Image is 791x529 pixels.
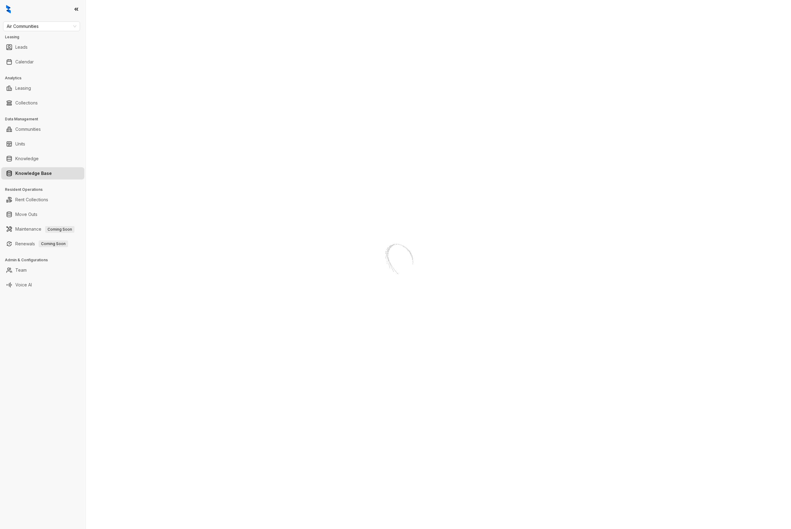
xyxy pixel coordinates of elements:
a: Team [15,264,27,276]
span: Coming Soon [45,226,75,233]
a: Leads [15,41,28,53]
li: Maintenance [1,223,84,235]
h3: Data Management [5,116,86,122]
li: Calendar [1,56,84,68]
a: Knowledge [15,153,39,165]
a: RenewalsComing Soon [15,238,68,250]
a: Rent Collections [15,194,48,206]
div: Loading... [385,292,407,298]
li: Leads [1,41,84,53]
img: Loader [365,231,426,292]
span: Coming Soon [39,240,68,247]
a: Communities [15,123,41,135]
li: Communities [1,123,84,135]
h3: Resident Operations [5,187,86,192]
a: Knowledge Base [15,167,52,179]
span: Air Communities [7,22,76,31]
a: Calendar [15,56,34,68]
li: Units [1,138,84,150]
a: Voice AI [15,279,32,291]
li: Knowledge Base [1,167,84,179]
li: Move Outs [1,208,84,221]
a: Units [15,138,25,150]
li: Leasing [1,82,84,94]
li: Rent Collections [1,194,84,206]
a: Leasing [15,82,31,94]
a: Collections [15,97,38,109]
li: Knowledge [1,153,84,165]
img: logo [6,5,11,13]
li: Team [1,264,84,276]
h3: Leasing [5,34,86,40]
li: Collections [1,97,84,109]
a: Move Outs [15,208,37,221]
h3: Admin & Configurations [5,257,86,263]
li: Voice AI [1,279,84,291]
li: Renewals [1,238,84,250]
h3: Analytics [5,75,86,81]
